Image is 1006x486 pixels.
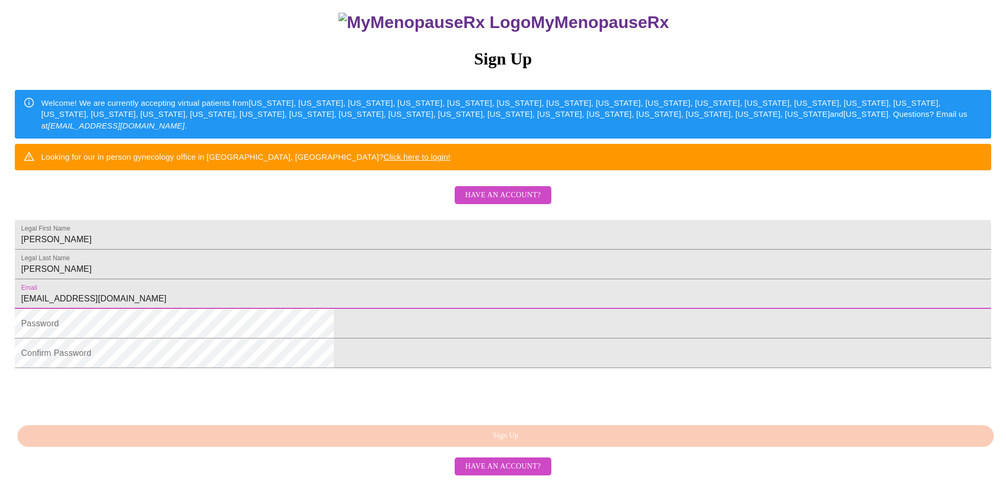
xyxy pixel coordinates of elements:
button: Have an account? [455,457,551,476]
iframe: reCAPTCHA [15,373,175,415]
em: [EMAIL_ADDRESS][DOMAIN_NAME] [48,121,185,130]
a: Have an account? [452,461,554,470]
img: MyMenopauseRx Logo [339,13,531,32]
span: Have an account? [465,460,541,473]
button: Have an account? [455,186,551,205]
div: Welcome! We are currently accepting virtual patients from [US_STATE], [US_STATE], [US_STATE], [US... [41,93,983,135]
a: Have an account? [452,197,554,206]
a: Click here to login! [383,152,450,161]
div: Looking for our in person gynecology office in [GEOGRAPHIC_DATA], [GEOGRAPHIC_DATA]? [41,147,450,167]
h3: MyMenopauseRx [16,13,992,32]
span: Have an account? [465,189,541,202]
h3: Sign Up [15,49,991,69]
